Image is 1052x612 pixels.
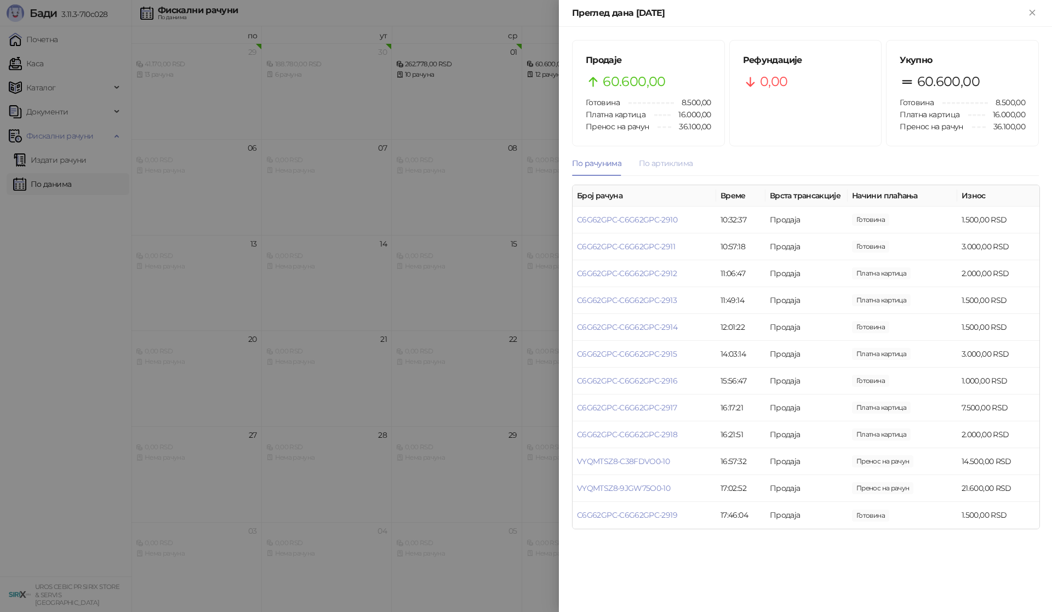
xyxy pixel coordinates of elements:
[900,122,963,131] span: Пренос на рачун
[577,215,677,225] a: C6G62GPC-C6G62GPC-2910
[603,71,665,92] span: 60.600,00
[639,157,693,169] div: По артиклима
[957,185,1039,207] th: Износ
[572,157,621,169] div: По рачунима
[852,348,911,360] span: 3.000,00
[716,341,765,368] td: 14:03:14
[957,394,1039,421] td: 7.500,00 RSD
[765,421,848,448] td: Продаја
[577,268,677,278] a: C6G62GPC-C6G62GPC-2912
[716,475,765,502] td: 17:02:52
[957,475,1039,502] td: 21.600,00 RSD
[716,185,765,207] th: Време
[716,502,765,529] td: 17:46:04
[852,455,913,467] span: 14.500,00
[586,110,645,119] span: Платна картица
[716,260,765,287] td: 11:06:47
[765,287,848,314] td: Продаја
[852,428,911,441] span: 2.000,00
[577,376,677,386] a: C6G62GPC-C6G62GPC-2916
[900,98,934,107] span: Готовина
[852,267,911,279] span: 2.000,00
[765,475,848,502] td: Продаја
[765,341,848,368] td: Продаја
[765,233,848,260] td: Продаја
[577,483,670,493] a: VYQMTSZ8-9JGW75O0-10
[716,394,765,421] td: 16:17:21
[765,368,848,394] td: Продаја
[716,314,765,341] td: 12:01:22
[716,233,765,260] td: 10:57:18
[671,121,711,133] span: 36.100,00
[957,260,1039,287] td: 2.000,00 RSD
[852,214,889,226] span: 1.500,00
[716,421,765,448] td: 16:21:51
[577,403,677,413] a: C6G62GPC-C6G62GPC-2917
[957,207,1039,233] td: 1.500,00 RSD
[852,321,889,333] span: 1.500,00
[760,71,787,92] span: 0,00
[852,294,911,306] span: 1.500,00
[765,394,848,421] td: Продаја
[716,368,765,394] td: 15:56:47
[577,242,675,251] a: C6G62GPC-C6G62GPC-2911
[957,233,1039,260] td: 3.000,00 RSD
[957,502,1039,529] td: 1.500,00 RSD
[957,368,1039,394] td: 1.000,00 RSD
[852,402,911,414] span: 7.500,00
[957,448,1039,475] td: 14.500,00 RSD
[957,287,1039,314] td: 1.500,00 RSD
[716,207,765,233] td: 10:32:37
[577,349,677,359] a: C6G62GPC-C6G62GPC-2915
[852,241,889,253] span: 3.000,00
[716,287,765,314] td: 11:49:14
[765,314,848,341] td: Продаја
[852,482,913,494] span: 21.600,00
[765,260,848,287] td: Продаја
[765,448,848,475] td: Продаја
[985,108,1025,121] span: 16.000,00
[577,430,677,439] a: C6G62GPC-C6G62GPC-2918
[577,322,677,332] a: C6G62GPC-C6G62GPC-2914
[765,185,848,207] th: Врста трансакције
[586,98,620,107] span: Готовина
[917,71,980,92] span: 60.600,00
[852,375,889,387] span: 1.000,00
[716,448,765,475] td: 16:57:32
[765,502,848,529] td: Продаја
[957,421,1039,448] td: 2.000,00 RSD
[572,7,1026,20] div: Преглед дана [DATE]
[1026,7,1039,20] button: Close
[900,54,1025,67] h5: Укупно
[765,207,848,233] td: Продаја
[743,54,868,67] h5: Рефундације
[986,121,1025,133] span: 36.100,00
[586,122,649,131] span: Пренос на рачун
[988,96,1025,108] span: 8.500,00
[577,295,677,305] a: C6G62GPC-C6G62GPC-2913
[852,510,889,522] span: 1.500,00
[586,54,711,67] h5: Продаје
[957,341,1039,368] td: 3.000,00 RSD
[900,110,959,119] span: Платна картица
[577,456,670,466] a: VYQMTSZ8-C38FDVO0-10
[848,185,957,207] th: Начини плаћања
[674,96,711,108] span: 8.500,00
[577,510,677,520] a: C6G62GPC-C6G62GPC-2919
[573,185,716,207] th: Број рачуна
[957,314,1039,341] td: 1.500,00 RSD
[671,108,711,121] span: 16.000,00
